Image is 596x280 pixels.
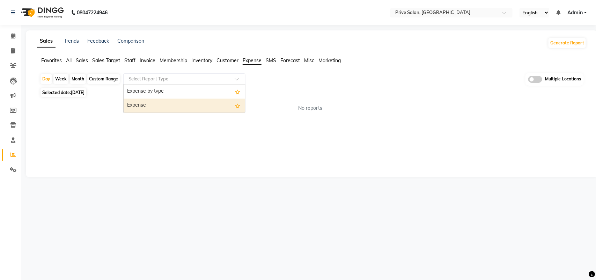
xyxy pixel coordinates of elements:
div: Day [41,74,52,84]
span: Selected date: [41,88,86,97]
span: Membership [160,57,187,64]
span: Inventory [191,57,212,64]
span: [DATE] [71,90,84,95]
span: Forecast [280,57,300,64]
div: Week [53,74,68,84]
span: Admin [567,9,583,16]
span: Expense [243,57,262,64]
span: Add this report to Favorites List [235,101,240,110]
a: Trends [64,38,79,44]
img: logo [18,3,66,22]
div: Custom Range [87,74,120,84]
a: Comparison [117,38,144,44]
span: Marketing [318,57,341,64]
span: Staff [124,57,135,64]
span: No reports [299,105,323,112]
div: Expense by type [124,85,245,99]
span: Add this report to Favorites List [235,87,240,96]
b: 08047224946 [77,3,108,22]
button: Generate Report [549,38,586,48]
span: SMS [266,57,276,64]
span: Favorites [41,57,62,64]
span: Misc [304,57,314,64]
span: Multiple Locations [545,76,581,83]
div: Expense [124,99,245,113]
a: Sales [37,35,56,48]
span: Invoice [140,57,155,64]
div: Month [70,74,86,84]
span: Sales Target [92,57,120,64]
span: All [66,57,72,64]
a: Feedback [87,38,109,44]
span: Customer [216,57,238,64]
span: Sales [76,57,88,64]
ng-dropdown-panel: Options list [123,84,245,113]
